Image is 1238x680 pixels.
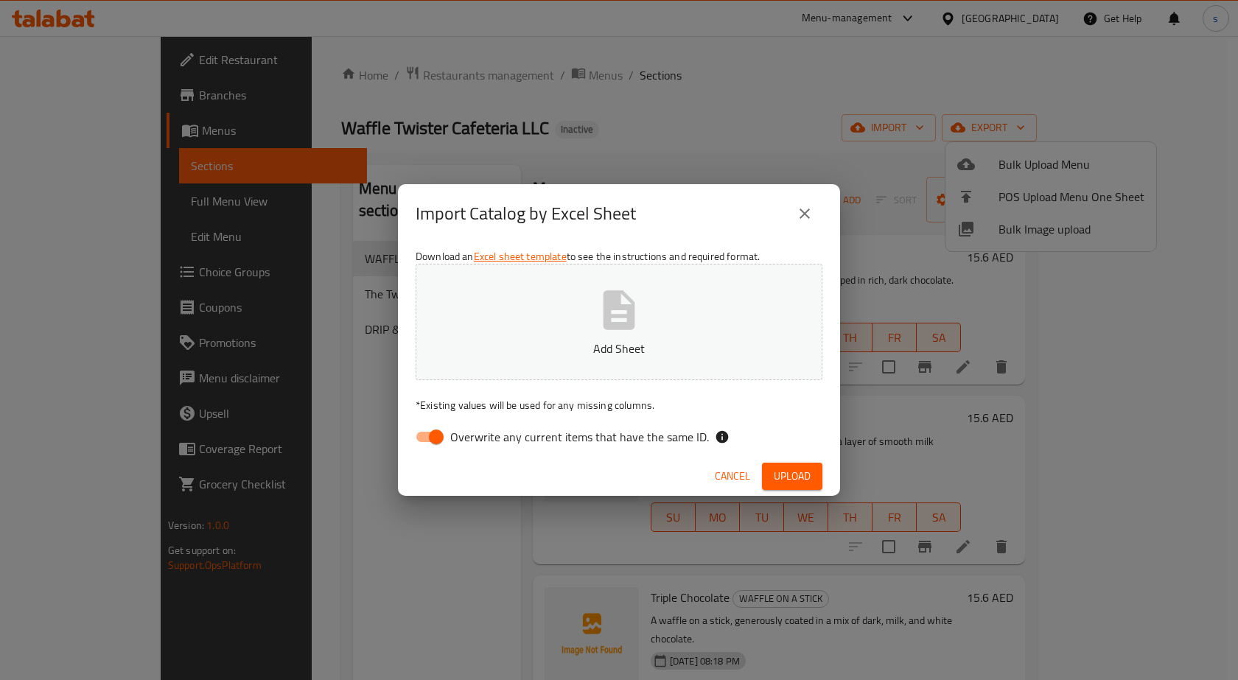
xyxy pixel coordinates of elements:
span: Upload [774,467,811,486]
p: Existing values will be used for any missing columns. [416,398,822,413]
button: Cancel [709,463,756,490]
svg: If the overwrite option isn't selected, then the items that match an existing ID will be ignored ... [715,430,730,444]
span: Overwrite any current items that have the same ID. [450,428,709,446]
div: Download an to see the instructions and required format. [398,243,840,457]
button: Upload [762,463,822,490]
button: close [787,196,822,231]
button: Add Sheet [416,264,822,380]
h2: Import Catalog by Excel Sheet [416,202,636,225]
p: Add Sheet [438,340,800,357]
a: Excel sheet template [474,247,567,266]
span: Cancel [715,467,750,486]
